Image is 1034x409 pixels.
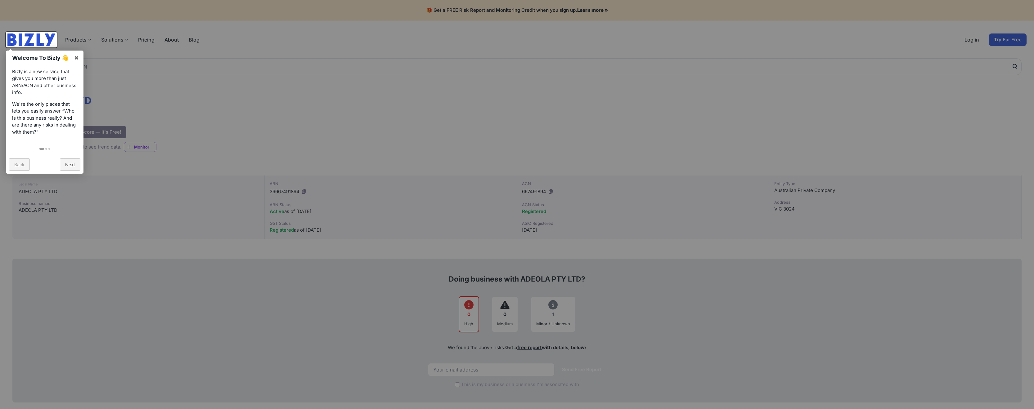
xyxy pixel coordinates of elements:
[12,54,71,62] h1: Welcome To Bizly 👋
[12,68,77,96] p: Bizly is a new service that gives you more than just ABN/ACN and other business info.
[12,101,77,136] p: We're the only places that lets you easily answer “Who is this business really? And are there any...
[9,158,30,171] a: Back
[70,51,83,64] a: ×
[60,158,80,171] a: Next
